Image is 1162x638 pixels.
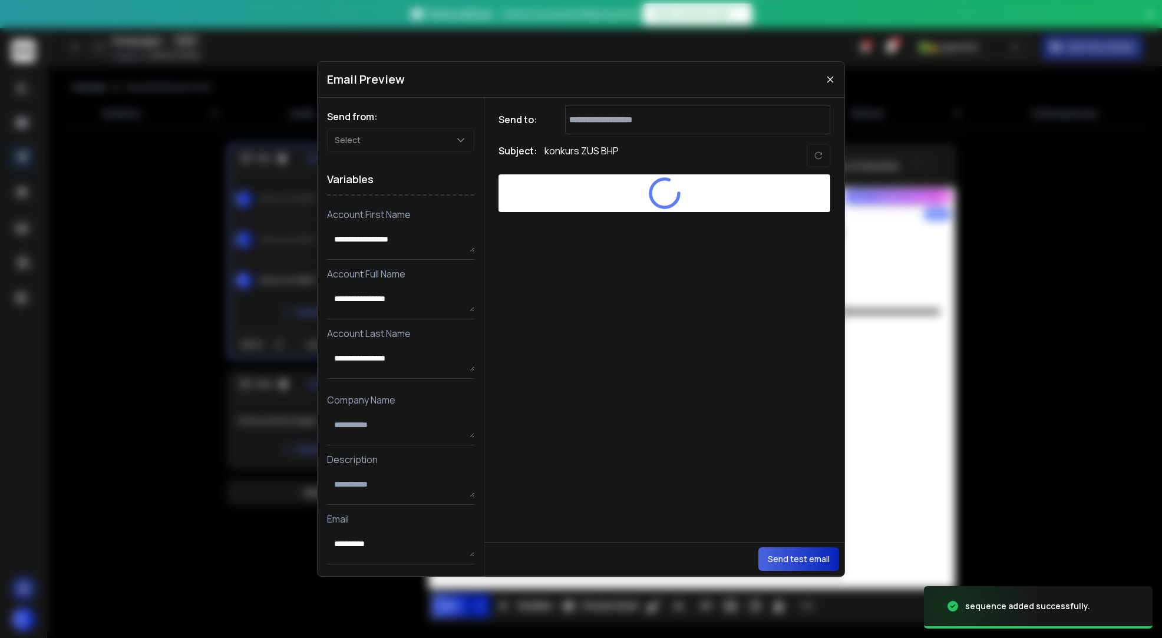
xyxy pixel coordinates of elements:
[327,512,474,526] p: Email
[327,326,474,341] p: Account Last Name
[758,547,839,571] button: Send test email
[544,144,619,167] p: konkurs ZUS BHP
[965,600,1090,612] div: sequence added successfully.
[327,164,474,196] h1: Variables
[327,110,474,124] h1: Send from:
[327,452,474,467] p: Description
[499,113,546,127] h1: Send to:
[327,267,474,281] p: Account Full Name
[327,71,405,88] h1: Email Preview
[327,207,474,222] p: Account First Name
[499,144,537,167] h1: Subject:
[327,393,474,407] p: Company Name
